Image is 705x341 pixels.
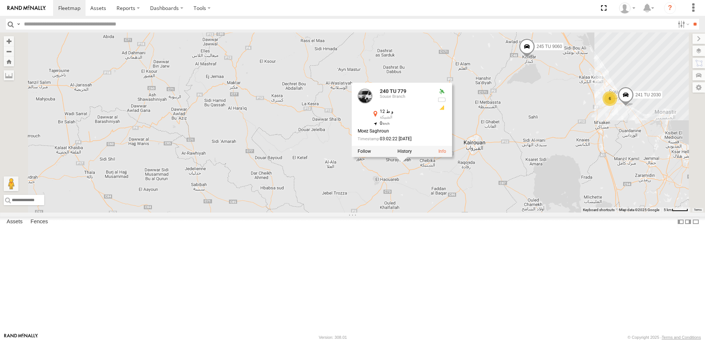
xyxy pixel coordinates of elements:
[662,335,701,340] a: Terms and Conditions
[437,89,446,95] div: Valid GPS Fix
[4,176,18,191] button: Drag Pegman onto the map to open Street View
[619,208,659,212] span: Map data ©2025 Google
[4,36,14,46] button: Zoom in
[319,335,347,340] div: Version: 308.01
[4,70,14,80] label: Measure
[380,94,431,99] div: Souse Branch
[661,207,690,213] button: Map Scale: 5 km per 40 pixels
[380,115,431,120] div: الشبيكة
[358,89,372,104] a: View Asset Details
[380,89,406,94] a: 240 TU 779
[4,334,38,341] a: Visit our Website
[437,105,446,111] div: GSM Signal = 3
[684,217,692,227] label: Dock Summary Table to the Right
[628,335,701,340] div: © Copyright 2025 -
[4,46,14,56] button: Zoom out
[664,208,672,212] span: 5 km
[27,217,52,227] label: Fences
[694,209,702,211] a: Terms (opens in new tab)
[4,56,14,66] button: Zoom Home
[617,3,638,14] div: Nejah Benkhalifa
[7,6,46,11] img: rand-logo.svg
[664,2,676,14] i: ?
[438,149,446,154] a: View Asset Details
[358,129,431,134] div: Moez Saghroun
[358,137,431,142] div: Date/time of location update
[536,44,562,49] span: 245 TU 9060
[583,207,615,213] button: Keyboard shortcuts
[602,91,617,106] div: 6
[675,19,691,30] label: Search Filter Options
[437,97,446,103] div: No battery health information received from this device.
[15,19,21,30] label: Search Query
[380,110,431,114] div: و ط 12
[677,217,684,227] label: Dock Summary Table to the Left
[635,93,661,98] span: 241 TU 2030
[397,149,412,154] label: View Asset History
[692,217,699,227] label: Hide Summary Table
[3,217,26,227] label: Assets
[380,121,390,126] span: 0
[692,82,705,93] label: Map Settings
[358,149,371,154] label: Realtime tracking of Asset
